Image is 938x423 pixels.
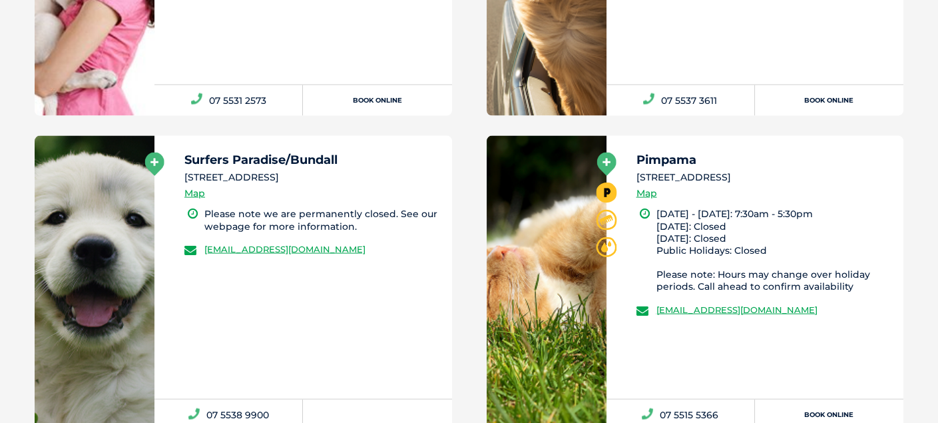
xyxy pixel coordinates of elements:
li: [STREET_ADDRESS] [184,171,440,185]
a: Book Online [303,85,451,116]
li: Please note we are permanently closed. See our webpage for more information. [204,208,440,232]
a: Map [184,186,205,201]
a: [EMAIL_ADDRESS][DOMAIN_NAME] [204,244,365,254]
a: [EMAIL_ADDRESS][DOMAIN_NAME] [656,304,818,315]
h5: Surfers Paradise/Bundall [184,154,440,166]
a: Book Online [755,85,903,116]
a: Map [636,186,657,201]
a: 07 5531 2573 [154,85,303,116]
li: [STREET_ADDRESS] [636,171,892,185]
li: [DATE] - [DATE]: 7:30am - 5:30pm [DATE]: Closed [DATE]: Closed Public Holidays: Closed Please not... [656,208,892,292]
h5: Pimpama [636,154,892,166]
a: 07 5537 3611 [606,85,755,116]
